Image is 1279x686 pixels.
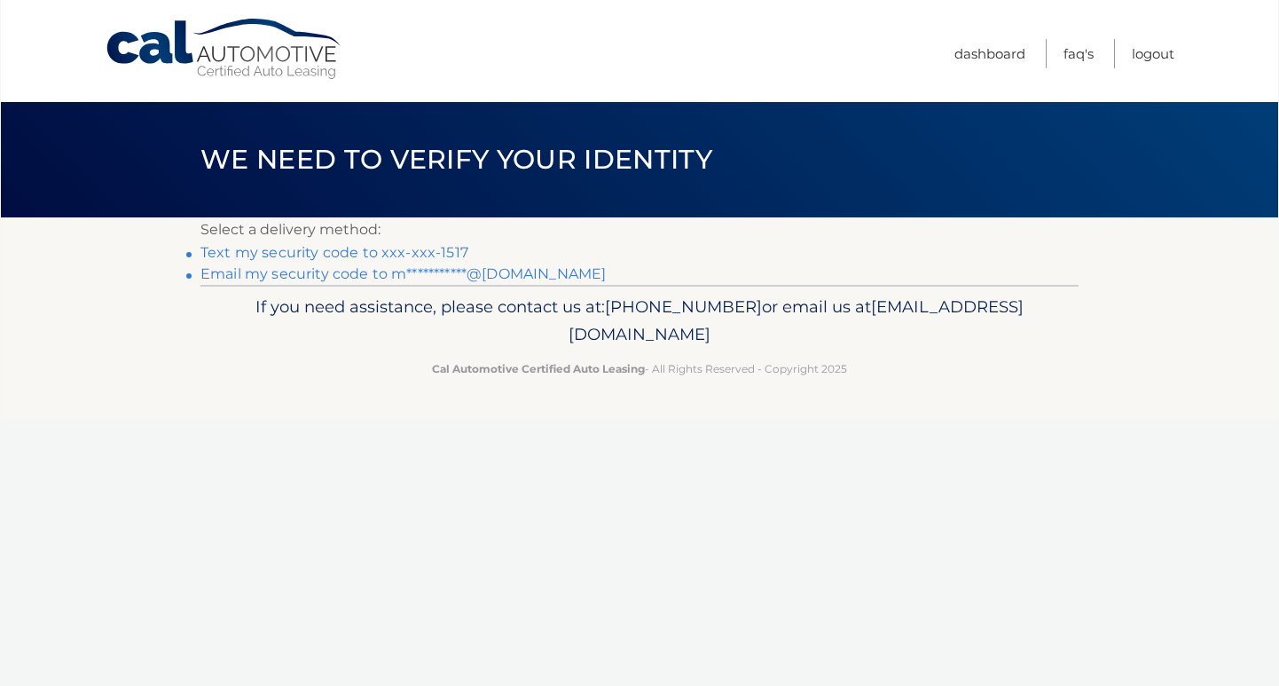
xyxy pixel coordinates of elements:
a: FAQ's [1063,39,1094,68]
a: Dashboard [954,39,1025,68]
span: We need to verify your identity [200,143,712,176]
a: Text my security code to xxx-xxx-1517 [200,244,468,261]
a: Cal Automotive [105,18,344,81]
p: - All Rights Reserved - Copyright 2025 [212,359,1067,378]
span: [PHONE_NUMBER] [605,296,762,317]
p: If you need assistance, please contact us at: or email us at [212,293,1067,350]
p: Select a delivery method: [200,217,1079,242]
a: Logout [1132,39,1174,68]
strong: Cal Automotive Certified Auto Leasing [432,362,645,375]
